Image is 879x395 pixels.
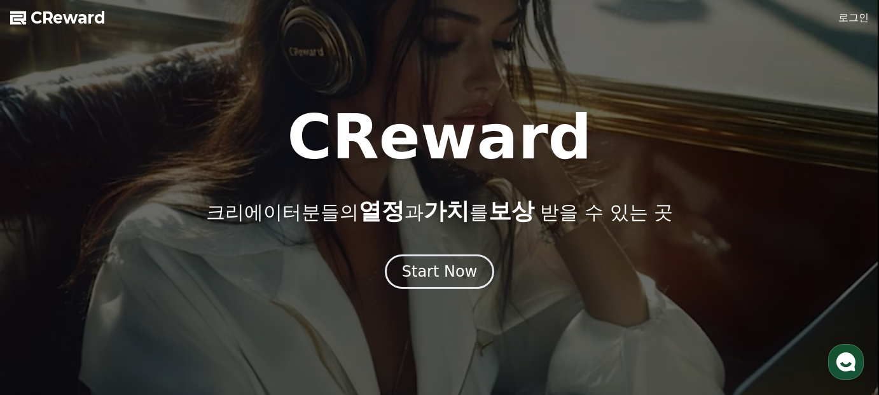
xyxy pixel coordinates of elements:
[838,10,869,25] a: 로그인
[488,198,534,224] span: 보상
[359,198,405,224] span: 열정
[206,198,673,224] p: 크리에이터분들의 과 를 받을 수 있는 곳
[287,107,592,168] h1: CReward
[385,254,495,289] button: Start Now
[385,267,495,279] a: Start Now
[424,198,469,224] span: 가치
[31,8,106,28] span: CReward
[402,261,478,282] div: Start Now
[10,8,106,28] a: CReward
